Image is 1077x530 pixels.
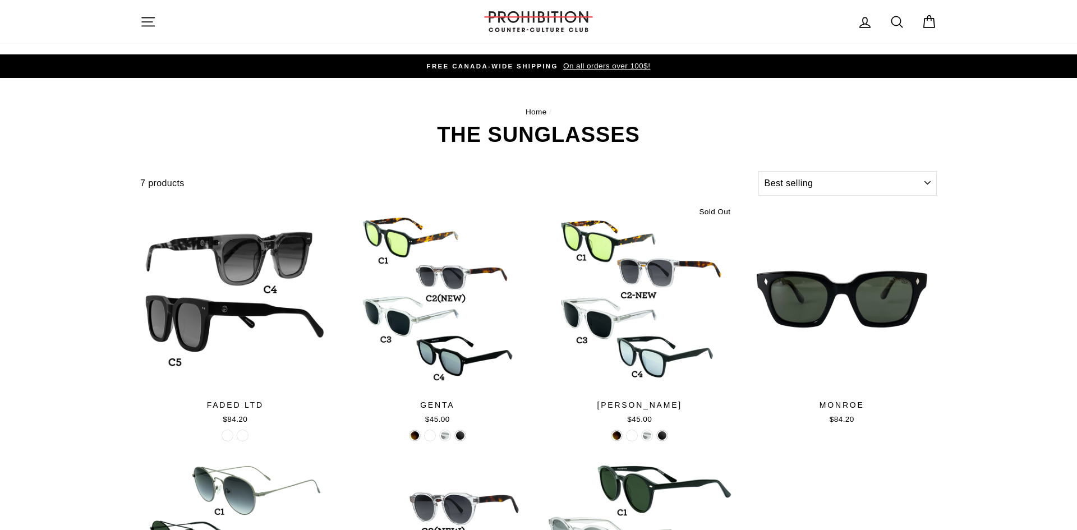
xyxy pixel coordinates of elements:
div: $84.20 [747,414,937,425]
h1: THE SUNGLASSES [140,124,937,145]
a: MONROE$84.20 [747,204,937,429]
img: PROHIBITION COUNTER-CULTURE CLUB [482,11,595,32]
div: GENTA [343,399,533,411]
a: [PERSON_NAME]$45.00 [545,204,735,429]
span: On all orders over 100$! [560,62,650,70]
div: FADED LTD [140,399,330,411]
div: MONROE [747,399,937,411]
div: $45.00 [545,414,735,425]
div: $45.00 [343,414,533,425]
a: FADED LTD$84.20 [140,204,330,429]
nav: breadcrumbs [140,106,937,118]
div: [PERSON_NAME] [545,399,735,411]
span: / [549,108,551,116]
div: $84.20 [140,414,330,425]
a: Home [526,108,547,116]
div: Sold Out [694,204,734,220]
a: FREE CANADA-WIDE SHIPPING On all orders over 100$! [143,60,934,72]
div: 7 products [140,176,754,191]
a: GENTA$45.00 [343,204,533,429]
span: FREE CANADA-WIDE SHIPPING [427,63,558,70]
